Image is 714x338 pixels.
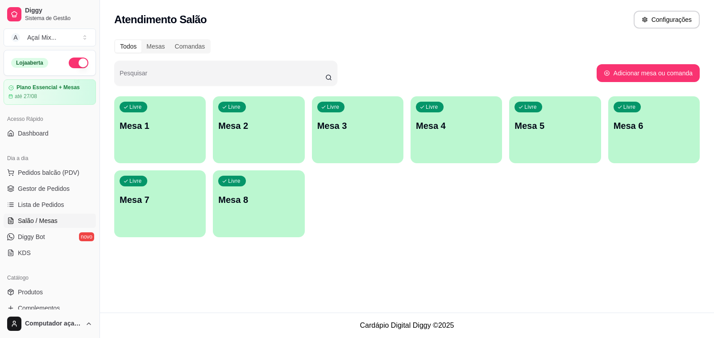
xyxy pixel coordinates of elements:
[100,313,714,338] footer: Cardápio Digital Diggy © 2025
[4,271,96,285] div: Catálogo
[4,4,96,25] a: DiggySistema de Gestão
[4,151,96,165] div: Dia a dia
[634,11,700,29] button: Configurações
[515,120,595,132] p: Mesa 5
[4,29,96,46] button: Select a team
[120,120,200,132] p: Mesa 1
[11,33,20,42] span: A
[4,313,96,334] button: Computador açaí Mix
[25,15,92,22] span: Sistema de Gestão
[4,79,96,105] a: Plano Essencial + Mesasaté 27/08
[129,177,142,185] p: Livre
[509,96,601,163] button: LivreMesa 5
[218,194,299,206] p: Mesa 8
[69,58,88,68] button: Alterar Status
[4,301,96,315] a: Complementos
[597,64,700,82] button: Adicionar mesa ou comanda
[4,230,96,244] a: Diggy Botnovo
[18,232,45,241] span: Diggy Bot
[228,177,241,185] p: Livre
[213,96,304,163] button: LivreMesa 2
[4,246,96,260] a: KDS
[18,288,43,297] span: Produtos
[218,120,299,132] p: Mesa 2
[18,129,49,138] span: Dashboard
[18,200,64,209] span: Lista de Pedidos
[614,120,694,132] p: Mesa 6
[18,248,31,257] span: KDS
[120,72,325,81] input: Pesquisar
[115,40,141,53] div: Todos
[416,120,497,132] p: Mesa 4
[18,216,58,225] span: Salão / Mesas
[4,285,96,299] a: Produtos
[327,103,340,111] p: Livre
[18,184,70,193] span: Gestor de Pedidos
[120,194,200,206] p: Mesa 7
[15,93,37,100] article: até 27/08
[114,96,206,163] button: LivreMesa 1
[18,168,79,177] span: Pedidos balcão (PDV)
[17,84,80,91] article: Plano Essencial + Mesas
[411,96,502,163] button: LivreMesa 4
[114,170,206,237] button: LivreMesa 7
[18,304,60,313] span: Complementos
[228,103,241,111] p: Livre
[25,7,92,15] span: Diggy
[4,181,96,196] a: Gestor de Pedidos
[114,12,207,27] h2: Atendimento Salão
[213,170,304,237] button: LivreMesa 8
[4,214,96,228] a: Salão / Mesas
[170,40,210,53] div: Comandas
[524,103,537,111] p: Livre
[426,103,438,111] p: Livre
[4,198,96,212] a: Lista de Pedidos
[317,120,398,132] p: Mesa 3
[312,96,403,163] button: LivreMesa 3
[4,165,96,180] button: Pedidos balcão (PDV)
[4,112,96,126] div: Acesso Rápido
[608,96,700,163] button: LivreMesa 6
[11,58,48,68] div: Loja aberta
[25,320,82,328] span: Computador açaí Mix
[129,103,142,111] p: Livre
[141,40,170,53] div: Mesas
[27,33,56,42] div: Açaí Mix ...
[4,126,96,140] a: Dashboard
[623,103,636,111] p: Livre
